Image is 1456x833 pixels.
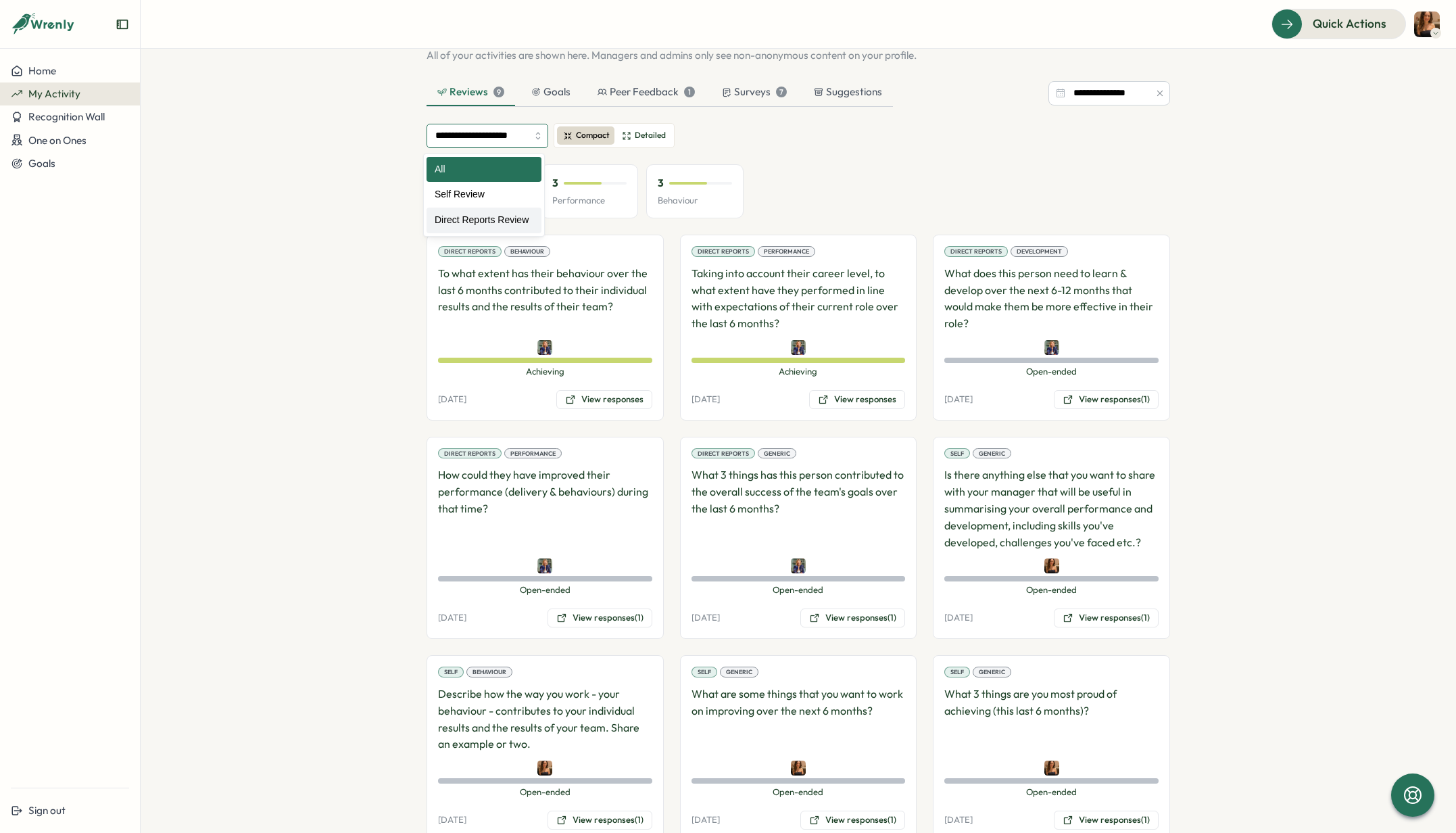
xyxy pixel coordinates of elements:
p: What are some things that you want to work on improving over the next 6 months? [691,686,906,753]
p: Behaviour [658,195,732,207]
span: Open-ended [438,786,652,799]
div: Direct Reports [438,246,502,257]
button: View responses(1) [800,609,905,627]
p: 3 [552,176,558,191]
p: To what extent has their behaviour over the last 6 months contributed to their individual results... [438,265,652,332]
span: Quick Actions [1313,15,1386,32]
p: All of your activities are shown here. Managers and admins only see non-anonymous content on your... [427,48,1170,63]
div: Surveys [722,85,787,99]
span: Open-ended [438,584,652,596]
span: Detailed [635,129,666,142]
img: Emily Thompson [537,761,552,776]
div: 7 [776,87,787,97]
p: Performance [552,195,627,207]
div: Behaviour [504,246,550,257]
p: [DATE] [438,814,466,826]
p: What 3 things are you most proud of achieving (this last 6 months)? [944,686,1159,753]
div: Peer Feedback [598,85,695,99]
div: Self Review [427,182,541,208]
div: Goals [531,85,571,99]
img: Hanna Smith [791,558,806,573]
div: Generic [973,667,1011,677]
img: Hanna Smith [537,340,552,355]
span: Compact [576,129,610,142]
p: [DATE] [691,814,720,826]
p: [DATE] [691,612,720,624]
div: Direct Reports Review [427,208,541,233]
button: View responses(1) [1054,390,1159,409]
span: Open-ended [944,786,1159,799]
div: Reviews [437,85,504,99]
img: Emily Thompson [1044,558,1059,573]
button: Quick Actions [1271,9,1406,39]
span: Open-ended [944,366,1159,378]
span: Open-ended [691,786,906,799]
span: Sign out [28,804,66,817]
button: View responses [556,390,652,409]
p: [DATE] [691,394,720,406]
div: Generic [973,448,1011,459]
div: 1 [684,87,695,97]
div: Suggestions [814,85,882,99]
div: Generic [720,667,758,677]
div: Behaviour [466,667,512,677]
span: Open-ended [691,584,906,596]
p: What does this person need to learn & develop over the next 6-12 months that would make them be m... [944,265,1159,332]
span: Achieving [691,366,906,378]
div: Development [1011,246,1068,257]
button: View responses(1) [800,811,905,830]
div: Direct Reports [438,448,502,459]
p: Describe how the way you work - your behaviour - contributes to your individual results and the r... [438,686,652,753]
div: Direct Reports [691,448,755,459]
button: View responses(1) [1054,811,1159,830]
div: Self [691,667,717,677]
div: Self [944,448,970,459]
img: Emily Thompson [791,761,806,776]
div: Direct Reports [691,246,755,257]
span: Goals [28,157,55,170]
div: Direct Reports [944,246,1008,257]
div: Performance [758,246,815,257]
div: Performance [504,448,562,459]
span: One on Ones [28,134,87,147]
span: My Activity [28,87,80,100]
span: Home [28,64,56,77]
div: All [427,157,541,183]
p: [DATE] [944,394,973,406]
p: 3 [658,176,664,191]
button: View responses [809,390,905,409]
img: Hanna Smith [1044,340,1059,355]
div: Self [438,667,464,677]
img: Emily Thompson [1414,11,1440,37]
button: View responses(1) [548,609,652,627]
div: Generic [758,448,796,459]
p: What 3 things has this person contributed to the overall success of the team's goals over the las... [691,467,906,550]
span: Achieving [438,366,652,378]
img: Hanna Smith [791,340,806,355]
p: How could they have improved their performance (delivery & behaviours) during that time? [438,467,652,550]
div: Self [944,667,970,677]
p: [DATE] [944,612,973,624]
button: View responses(1) [1054,609,1159,627]
img: Emily Thompson [1044,761,1059,776]
span: Open-ended [944,584,1159,596]
p: Is there anything else that you want to share with your manager that will be useful in summarisin... [944,467,1159,550]
p: [DATE] [438,394,466,406]
button: View responses(1) [548,811,652,830]
span: Recognition Wall [28,110,105,123]
p: [DATE] [438,612,466,624]
p: [DATE] [944,814,973,826]
p: Taking into account their career level, to what extent have they performed in line with expectati... [691,265,906,332]
img: Hanna Smith [537,558,552,573]
div: 9 [493,87,504,97]
button: Expand sidebar [116,18,129,31]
